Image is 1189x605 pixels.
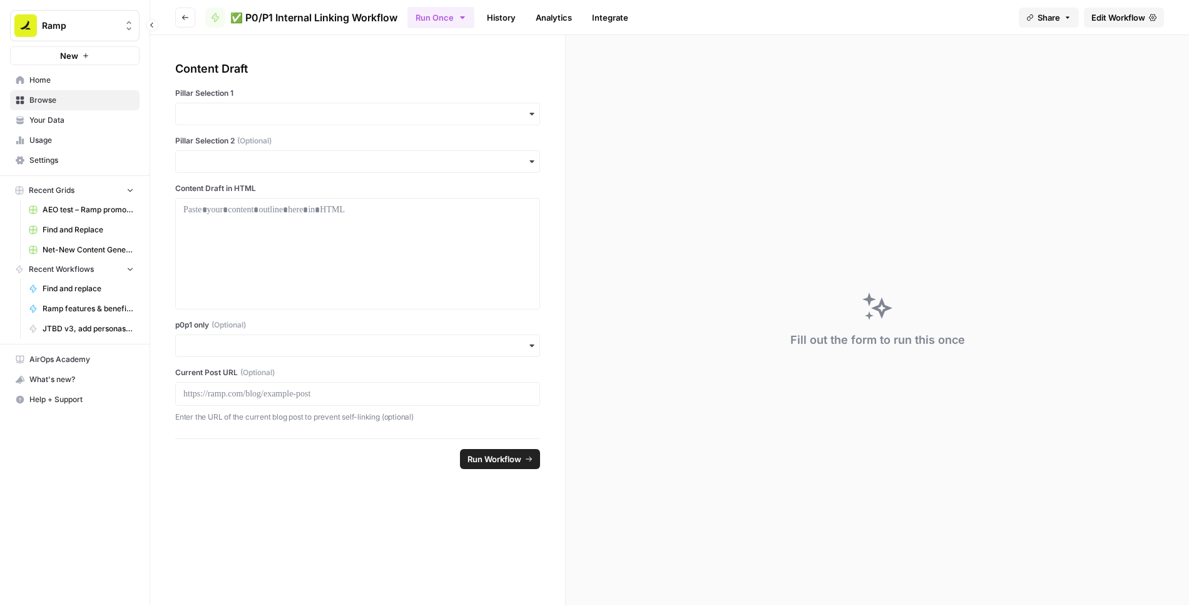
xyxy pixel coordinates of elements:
[11,370,139,389] div: What's new?
[175,183,540,194] label: Content Draft in HTML
[10,181,140,200] button: Recent Grids
[175,60,540,78] div: Content Draft
[1084,8,1164,28] a: Edit Workflow
[175,88,540,99] label: Pillar Selection 1
[1019,8,1079,28] button: Share
[14,14,37,37] img: Ramp Logo
[23,299,140,319] a: Ramp features & benefits generator – Content tuning version
[23,200,140,220] a: AEO test – Ramp promo content v2
[460,449,540,469] button: Run Workflow
[407,7,474,28] button: Run Once
[1038,11,1060,24] span: Share
[29,264,94,275] span: Recent Workflows
[240,367,275,378] span: (Optional)
[10,110,140,130] a: Your Data
[23,240,140,260] a: Net-New Content Generator - Grid Template
[10,90,140,110] a: Browse
[43,323,134,334] span: JTBD v3, add personas (wip)
[10,370,140,390] button: What's new?
[479,8,523,28] a: History
[10,70,140,90] a: Home
[43,204,134,215] span: AEO test – Ramp promo content v2
[175,411,540,423] p: Enter the URL of the current blog post to prevent self-linking (optional)
[23,220,140,240] a: Find and Replace
[467,453,521,465] span: Run Workflow
[43,224,134,235] span: Find and Replace
[29,75,134,86] span: Home
[175,135,540,147] label: Pillar Selection 2
[230,10,397,25] span: ✅ P0/P1 Internal Linking Workflow
[10,260,140,279] button: Recent Workflows
[29,135,134,146] span: Usage
[528,8,579,28] a: Analytics
[584,8,636,28] a: Integrate
[60,49,78,62] span: New
[43,283,134,294] span: Find and replace
[23,279,140,299] a: Find and replace
[29,354,134,365] span: AirOps Academy
[10,130,140,150] a: Usage
[212,319,246,331] span: (Optional)
[42,19,118,32] span: Ramp
[10,150,140,170] a: Settings
[175,367,540,378] label: Current Post URL
[790,331,965,349] div: Fill out the form to run this once
[29,185,74,196] span: Recent Grids
[1091,11,1145,24] span: Edit Workflow
[29,155,134,166] span: Settings
[29,115,134,126] span: Your Data
[43,244,134,256] span: Net-New Content Generator - Grid Template
[23,319,140,339] a: JTBD v3, add personas (wip)
[29,394,134,405] span: Help + Support
[237,135,272,147] span: (Optional)
[10,46,140,65] button: New
[43,303,134,314] span: Ramp features & benefits generator – Content tuning version
[10,10,140,41] button: Workspace: Ramp
[175,319,540,331] label: p0p1 only
[10,349,140,370] a: AirOps Academy
[205,8,397,28] a: ✅ P0/P1 Internal Linking Workflow
[10,390,140,410] button: Help + Support
[29,95,134,106] span: Browse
